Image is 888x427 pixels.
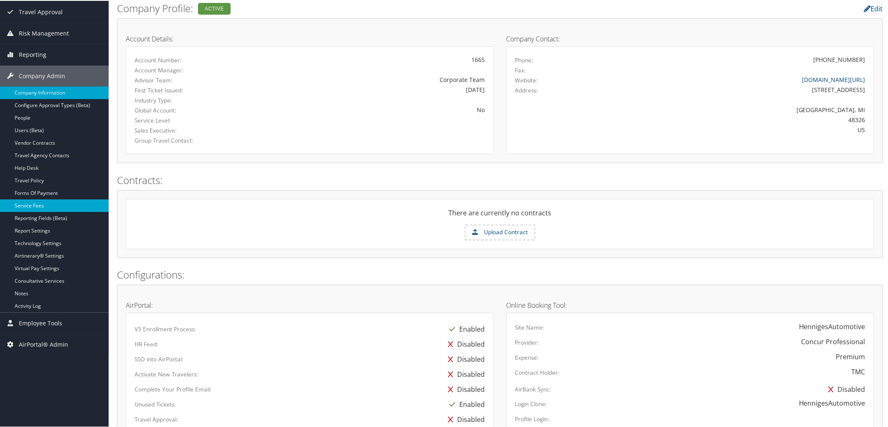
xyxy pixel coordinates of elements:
[135,75,243,84] label: Advisor Team:
[824,381,865,396] div: Disabled
[606,115,865,123] div: 48326
[814,54,865,63] div: [PHONE_NUMBER]
[515,353,539,361] label: Expense:
[506,301,875,308] h4: Online Booking Tool:
[506,35,875,41] h4: Company Contact:
[135,384,211,393] label: Complete Your Profile Email:
[135,65,243,74] label: Account Manager:
[515,414,550,422] label: Profile Login:
[444,411,485,426] div: Disabled
[445,396,485,411] div: Enabled
[19,65,65,86] span: Company Admin
[135,55,243,64] label: Account Number:
[19,1,63,22] span: Travel Approval
[135,136,243,144] label: Group Travel Contact:
[135,115,243,124] label: Service Level:
[606,105,865,113] div: [GEOGRAPHIC_DATA], MI
[606,84,865,93] div: [STREET_ADDRESS]
[515,384,552,393] label: AirBank Sync:
[126,301,494,308] h4: AirPortal:
[515,85,538,94] label: Address:
[135,399,176,408] label: Unused Tickets:
[515,338,539,346] label: Provider:
[117,267,883,281] h2: Configurations:
[444,351,485,366] div: Disabled
[256,74,485,83] div: Corporate Team
[126,35,494,41] h4: Account Details:
[135,95,243,104] label: Industry Type:
[515,368,560,376] label: Contract Holder:
[19,333,68,354] span: AirPortal® Admin
[135,354,183,363] label: SSO into AirPortal:
[256,54,485,63] div: 1665
[515,65,526,74] label: Fax:
[801,336,865,346] div: Concur Professional
[444,336,485,351] div: Disabled
[606,125,865,133] div: US
[515,55,534,64] label: Phone:
[135,339,158,348] label: HR Feed:
[135,85,243,94] label: First Ticket Issued:
[852,366,865,376] div: TMC
[135,369,198,378] label: Activate New Travelers:
[256,105,485,113] div: No
[515,322,545,331] label: Site Name:
[135,414,178,423] label: Travel Approval:
[444,366,485,381] div: Disabled
[799,397,865,407] div: HennigesAutomotive
[135,125,243,134] label: Sales Executive:
[19,312,62,333] span: Employee Tools
[802,75,865,83] a: [DOMAIN_NAME][URL]
[799,321,865,331] div: HennigesAutomotive
[19,22,69,43] span: Risk Management
[445,321,485,336] div: Enabled
[198,2,231,14] div: Active
[836,351,865,361] div: Premium
[135,324,196,332] label: V3 Enrollment Process:
[117,172,883,187] h2: Contracts:
[515,75,538,84] label: Website:
[19,43,46,64] span: Reporting
[515,399,547,407] label: Login Clone:
[444,381,485,396] div: Disabled
[135,105,243,114] label: Global Account:
[864,3,883,13] a: Edit
[126,207,874,224] div: There are currently no contracts
[117,0,623,15] h2: Company Profile:
[466,225,534,239] label: Upload Contract
[256,84,485,93] div: [DATE]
